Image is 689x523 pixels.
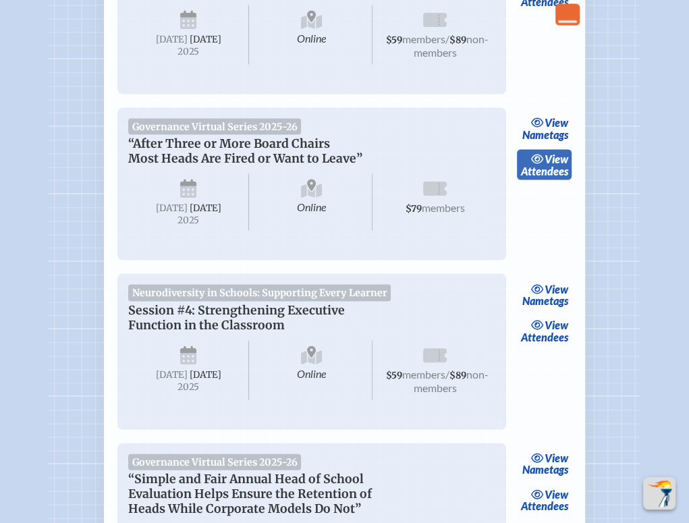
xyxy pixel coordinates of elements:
[545,319,568,331] span: view
[545,283,568,296] span: view
[252,341,373,400] span: Online
[156,202,188,214] span: [DATE]
[517,316,572,347] a: viewAttendees
[402,368,445,381] span: members
[406,203,422,215] span: $79
[445,32,449,45] span: /
[545,488,568,501] span: view
[445,368,449,381] span: /
[414,368,489,394] span: non-members
[128,454,301,470] span: Governance Virtual Series 2025-26
[402,32,445,45] span: members
[386,34,402,46] span: $59
[449,370,466,381] span: $89
[518,449,572,480] a: viewNametags
[252,5,373,65] span: Online
[545,451,568,464] span: view
[252,174,373,231] span: Online
[646,480,673,507] img: To the top
[517,485,572,516] a: viewAttendees
[190,34,221,45] span: [DATE]
[190,369,221,381] span: [DATE]
[156,369,188,381] span: [DATE]
[128,303,468,333] p: Session #4: Strengthening Executive Function in the Classroom
[128,285,391,301] span: Neurodiversity in Schools: Supporting Every Learner
[139,382,238,392] span: 2025
[139,47,238,57] span: 2025
[518,279,572,310] a: viewNametags
[128,472,468,516] p: “Simple and Fair Annual Head of School Evaluation Helps Ensure the Retention of Heads While Corpo...
[139,215,238,225] span: 2025
[190,202,221,214] span: [DATE]
[545,116,568,129] span: view
[517,150,572,181] a: viewAttendees
[414,32,489,59] span: non-members
[128,136,468,166] p: “After Three or More Board Chairs Most Heads Are Fired or Want to Leave”
[449,34,466,46] span: $89
[156,34,188,45] span: [DATE]
[422,201,465,214] span: members
[643,477,676,510] button: Scroll Top
[128,119,301,135] span: Governance Virtual Series 2025-26
[518,113,572,144] a: viewNametags
[545,153,568,165] span: view
[386,370,402,381] span: $59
